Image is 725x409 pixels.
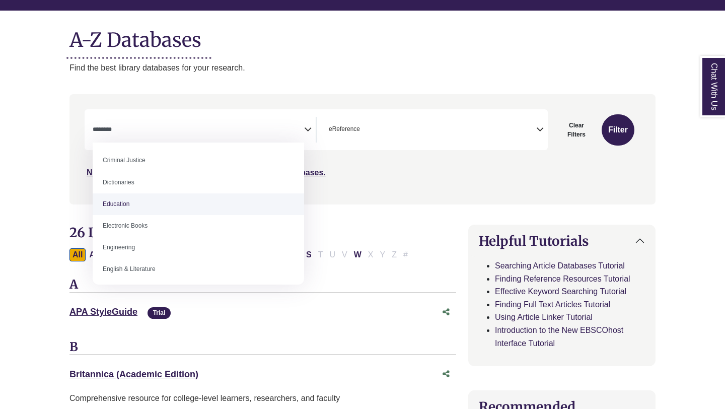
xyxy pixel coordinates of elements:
[93,126,304,134] textarea: Search
[329,124,360,134] span: eReference
[436,303,456,322] button: Share this database
[351,248,365,261] button: Filter Results W
[69,94,656,204] nav: Search filters
[495,313,593,321] a: Using Article Linker Tutorial
[69,369,198,379] a: Britannica (Academic Edition)
[93,193,304,215] li: Education
[93,258,304,280] li: English & Literature
[69,224,224,241] span: 26 Databases Found for:
[86,248,98,261] button: Filter Results A
[69,340,456,355] h3: B
[495,300,610,309] a: Finding Full Text Articles Tutorial
[495,261,625,270] a: Searching Article Databases Tutorial
[469,225,655,257] button: Helpful Tutorials
[93,172,304,193] li: Dictionaries
[69,248,86,261] button: All
[303,248,315,261] button: Filter Results S
[436,365,456,384] button: Share this database
[69,278,456,293] h3: A
[362,126,367,134] textarea: Search
[148,307,170,319] span: Trial
[69,61,656,75] p: Find the best library databases for your research.
[93,237,304,258] li: Engineering
[93,215,304,237] li: Electronic Books
[495,275,630,283] a: Finding Reference Resources Tutorial
[495,287,626,296] a: Effective Keyword Searching Tutorial
[69,392,456,405] p: Comprehensive resource for college-level learners, researchers, and faculty
[325,124,360,134] li: eReference
[69,307,137,317] a: APA StyleGuide
[554,114,599,146] button: Clear Filters
[87,168,326,177] a: Not sure where to start? Check our Recommended Databases.
[69,250,412,258] div: Alpha-list to filter by first letter of database name
[495,326,623,348] a: Introduction to the New EBSCOhost Interface Tutorial
[602,114,634,146] button: Submit for Search Results
[93,150,304,171] li: Criminal Justice
[69,21,656,51] h1: A-Z Databases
